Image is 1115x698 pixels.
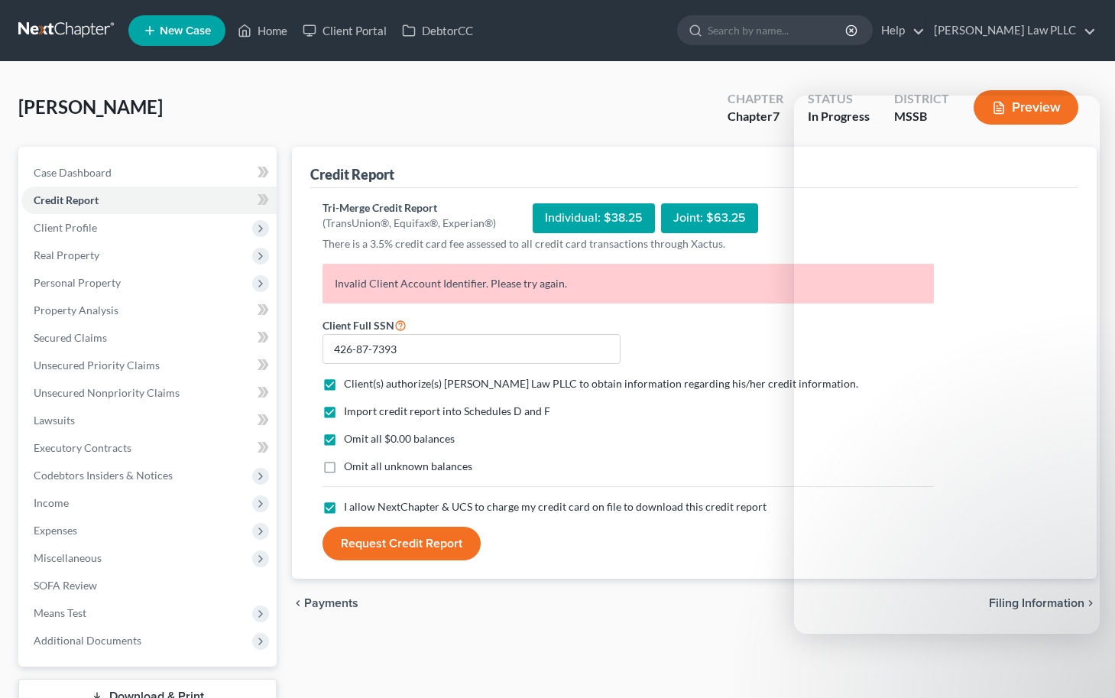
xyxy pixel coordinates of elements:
[323,319,394,332] span: Client Full SSN
[18,96,163,118] span: [PERSON_NAME]
[926,17,1096,44] a: [PERSON_NAME] Law PLLC
[21,187,277,214] a: Credit Report
[21,297,277,324] a: Property Analysis
[21,159,277,187] a: Case Dashboard
[34,304,118,317] span: Property Analysis
[21,572,277,599] a: SOFA Review
[34,414,75,427] span: Lawsuits
[34,166,112,179] span: Case Dashboard
[661,203,758,233] div: Joint: $63.25
[34,469,173,482] span: Codebtors Insiders & Notices
[1063,646,1100,683] iframe: Intercom live chat
[21,407,277,434] a: Lawsuits
[21,324,277,352] a: Secured Claims
[160,25,211,37] span: New Case
[34,221,97,234] span: Client Profile
[34,634,141,647] span: Additional Documents
[34,551,102,564] span: Miscellaneous
[304,597,358,609] span: Payments
[34,193,99,206] span: Credit Report
[323,236,934,252] p: There is a 3.5% credit card fee assessed to all credit card transactions through Xactus.
[21,379,277,407] a: Unsecured Nonpriority Claims
[323,527,481,560] button: Request Credit Report
[34,524,77,537] span: Expenses
[344,432,455,445] span: Omit all $0.00 balances
[728,108,783,125] div: Chapter
[894,90,949,108] div: District
[323,200,496,216] div: Tri-Merge Credit Report
[344,404,550,417] span: Import credit report into Schedules D and F
[794,96,1100,634] iframe: Intercom live chat
[21,434,277,462] a: Executory Contracts
[21,352,277,379] a: Unsecured Priority Claims
[323,216,496,231] div: (TransUnion®, Equifax®, Experian®)
[34,331,107,344] span: Secured Claims
[773,109,780,123] span: 7
[292,597,304,609] i: chevron_left
[34,386,180,399] span: Unsecured Nonpriority Claims
[323,264,934,304] p: Invalid Client Account Identifier. Please try again.
[708,16,848,44] input: Search by name...
[728,90,783,108] div: Chapter
[34,248,99,261] span: Real Property
[344,459,472,472] span: Omit all unknown balances
[295,17,394,44] a: Client Portal
[808,90,870,108] div: Status
[344,500,767,513] span: I allow NextChapter & UCS to charge my credit card on file to download this credit report
[230,17,295,44] a: Home
[974,90,1078,125] button: Preview
[533,203,655,233] div: Individual: $38.25
[34,276,121,289] span: Personal Property
[34,606,86,619] span: Means Test
[344,377,858,390] span: Client(s) authorize(s) [PERSON_NAME] Law PLLC to obtain information regarding his/her credit info...
[34,579,97,592] span: SOFA Review
[292,597,358,609] button: chevron_left Payments
[874,17,925,44] a: Help
[34,496,69,509] span: Income
[394,17,481,44] a: DebtorCC
[34,441,131,454] span: Executory Contracts
[323,334,621,365] input: XXX-XX-XXXX
[34,359,160,372] span: Unsecured Priority Claims
[310,165,394,183] div: Credit Report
